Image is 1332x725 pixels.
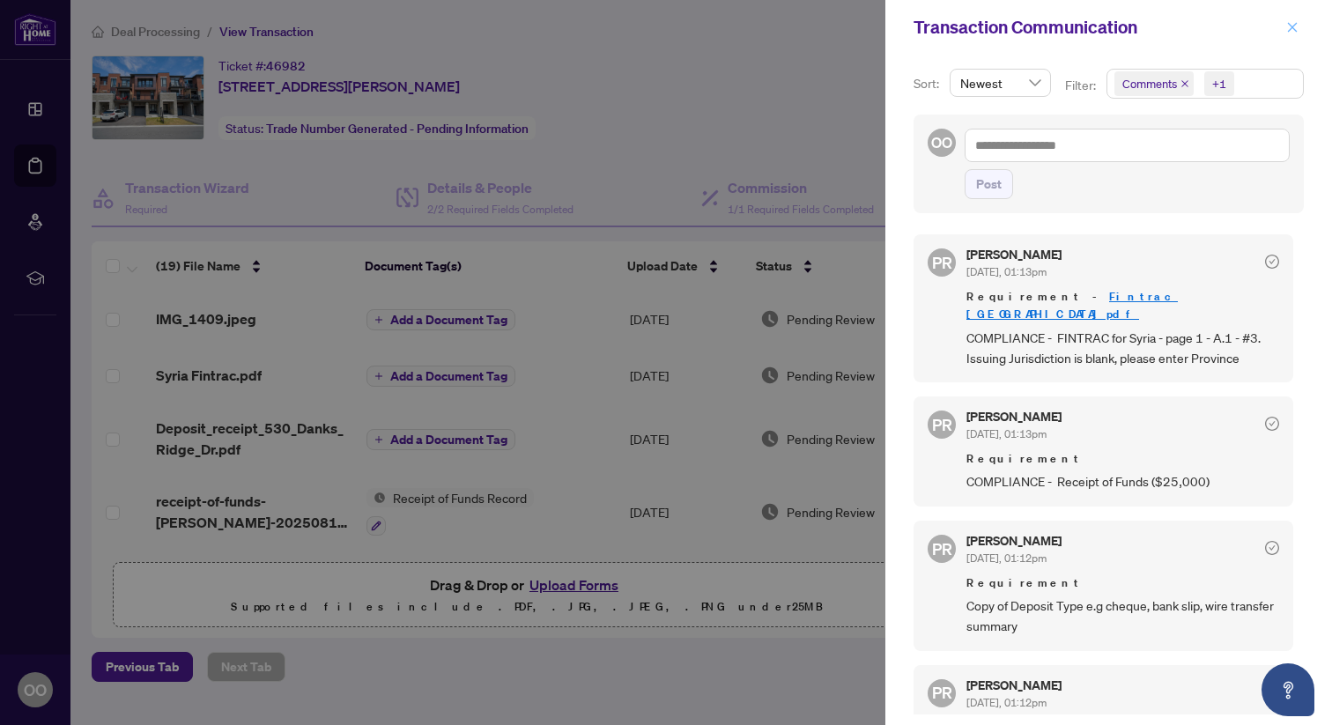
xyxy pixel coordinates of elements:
[932,680,952,705] span: PR
[966,328,1279,369] span: COMPLIANCE - FINTRAC for Syria - page 1 - A.1 - #3. Issuing Jurisdiction is blank, please enter P...
[1265,417,1279,431] span: check-circle
[914,14,1281,41] div: Transaction Communication
[966,450,1279,468] span: Requirement
[1114,71,1194,96] span: Comments
[966,696,1047,709] span: [DATE], 01:12pm
[932,412,952,437] span: PR
[966,471,1279,492] span: COMPLIANCE - Receipt of Funds ($25,000)
[932,536,952,561] span: PR
[931,131,952,154] span: OO
[966,535,1062,547] h5: [PERSON_NAME]
[965,169,1013,199] button: Post
[966,411,1062,423] h5: [PERSON_NAME]
[966,574,1279,592] span: Requirement
[960,70,1040,96] span: Newest
[1262,663,1314,716] button: Open asap
[1180,79,1189,88] span: close
[914,74,943,93] p: Sort:
[1122,75,1177,92] span: Comments
[966,679,1062,692] h5: [PERSON_NAME]
[966,265,1047,278] span: [DATE], 01:13pm
[966,427,1047,440] span: [DATE], 01:13pm
[966,596,1279,637] span: Copy of Deposit Type e.g cheque, bank slip, wire transfer summary
[932,250,952,275] span: PR
[966,288,1279,323] span: Requirement -
[1065,76,1099,95] p: Filter:
[966,248,1062,261] h5: [PERSON_NAME]
[1265,541,1279,555] span: check-circle
[1265,255,1279,269] span: check-circle
[1286,21,1299,33] span: close
[966,551,1047,565] span: [DATE], 01:12pm
[1212,75,1226,92] div: +1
